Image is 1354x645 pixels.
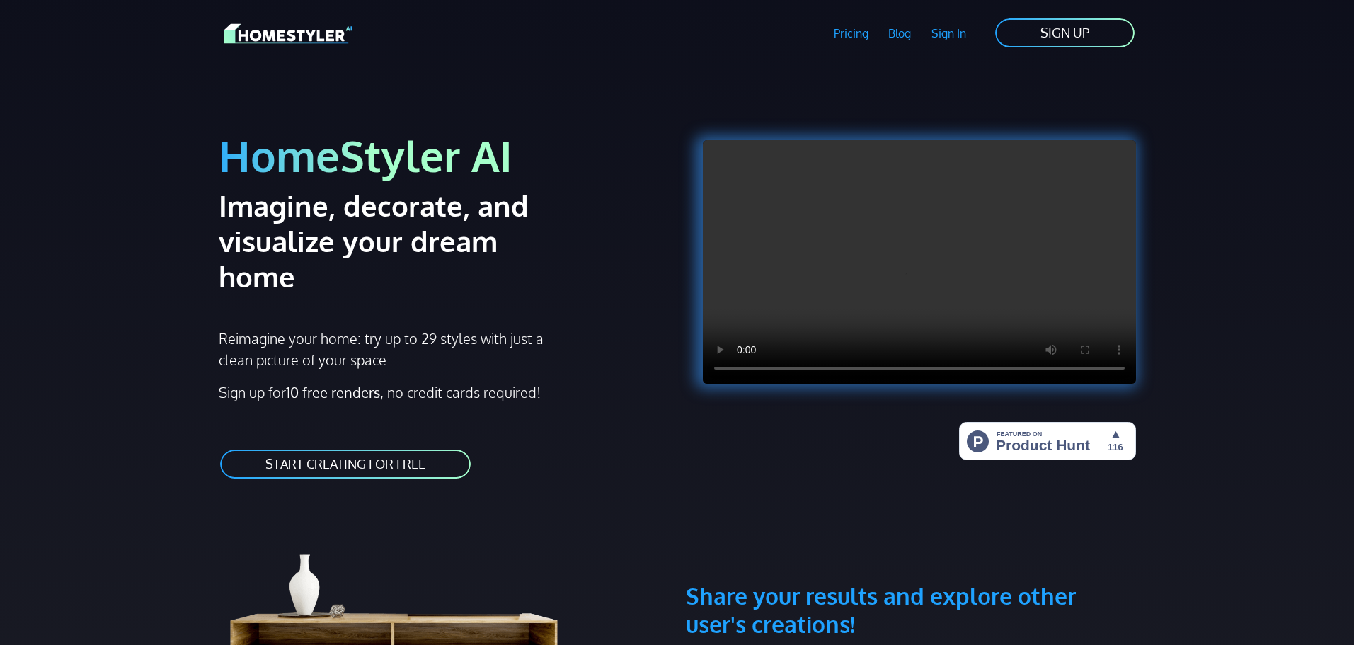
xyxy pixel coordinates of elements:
a: Pricing [823,17,878,50]
h2: Imagine, decorate, and visualize your dream home [219,188,579,294]
p: Sign up for , no credit cards required! [219,382,669,403]
img: HomeStyler AI logo [224,21,352,46]
h3: Share your results and explore other user's creations! [686,514,1136,639]
a: SIGN UP [994,17,1136,49]
strong: 10 free renders [286,383,380,401]
a: Blog [878,17,922,50]
p: Reimagine your home: try up to 29 styles with just a clean picture of your space. [219,328,556,370]
h1: HomeStyler AI [219,129,669,182]
img: HomeStyler AI - Interior Design Made Easy: One Click to Your Dream Home | Product Hunt [959,422,1136,460]
a: Sign In [922,17,977,50]
a: START CREATING FOR FREE [219,448,472,480]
